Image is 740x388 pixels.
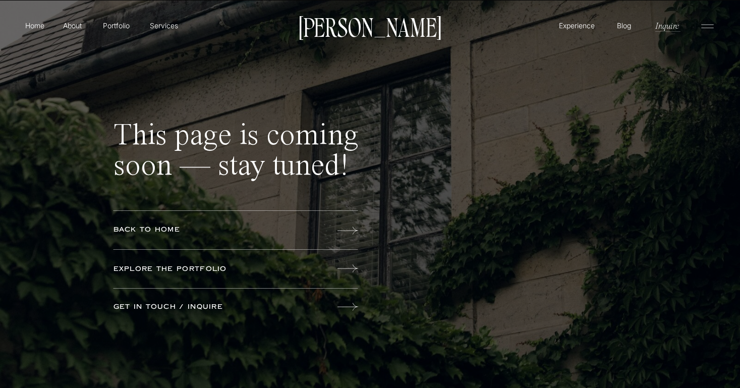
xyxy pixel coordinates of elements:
[654,20,680,31] a: Inquire
[149,20,179,31] a: Services
[113,302,271,313] a: get in touch / inquire
[614,20,634,30] a: Blog
[113,225,271,236] a: back to home
[98,20,134,31] a: Portfolio
[23,20,46,31] a: Home
[557,20,596,31] a: Experience
[61,20,84,30] a: About
[113,264,271,275] a: Explore the portfolio
[294,16,446,37] a: [PERSON_NAME]
[113,121,363,197] p: This page is coming soon — stay tuned!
